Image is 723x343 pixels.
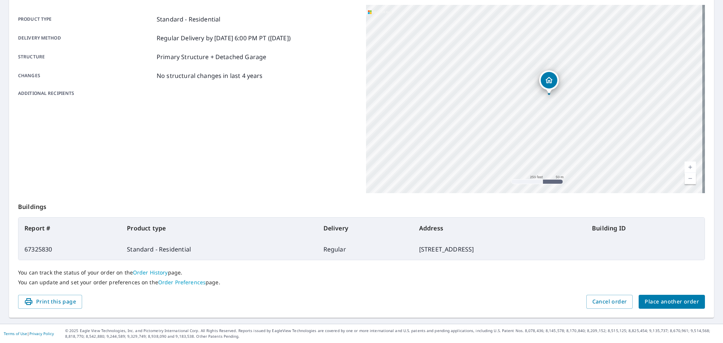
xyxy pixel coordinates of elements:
button: Cancel order [586,295,633,309]
span: Print this page [24,297,76,306]
p: © 2025 Eagle View Technologies, Inc. and Pictometry International Corp. All Rights Reserved. Repo... [65,328,719,339]
p: Structure [18,52,154,61]
p: Buildings [18,193,705,217]
th: Address [413,218,586,239]
th: Product type [121,218,317,239]
a: Current Level 17, Zoom Out [685,173,696,184]
span: Cancel order [592,297,627,306]
td: Standard - Residential [121,239,317,260]
td: [STREET_ADDRESS] [413,239,586,260]
td: Regular [317,239,413,260]
button: Place another order [639,295,705,309]
p: Product type [18,15,154,24]
a: Order History [133,269,168,276]
a: Privacy Policy [29,331,54,336]
p: Primary Structure + Detached Garage [157,52,266,61]
p: No structural changes in last 4 years [157,71,263,80]
p: You can track the status of your order on the page. [18,269,705,276]
th: Report # [18,218,121,239]
p: Additional recipients [18,90,154,97]
p: Regular Delivery by [DATE] 6:00 PM PT ([DATE]) [157,34,291,43]
p: | [4,331,54,336]
a: Terms of Use [4,331,27,336]
td: 67325830 [18,239,121,260]
button: Print this page [18,295,82,309]
a: Order Preferences [158,279,206,286]
th: Building ID [586,218,705,239]
p: Changes [18,71,154,80]
a: Current Level 17, Zoom In [685,162,696,173]
p: Standard - Residential [157,15,220,24]
span: Place another order [645,297,699,306]
div: Dropped pin, building 1, Residential property, 6947 Daisy Ln Citrus Heights, CA 95621 [539,70,559,94]
p: You can update and set your order preferences on the page. [18,279,705,286]
p: Delivery method [18,34,154,43]
th: Delivery [317,218,413,239]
